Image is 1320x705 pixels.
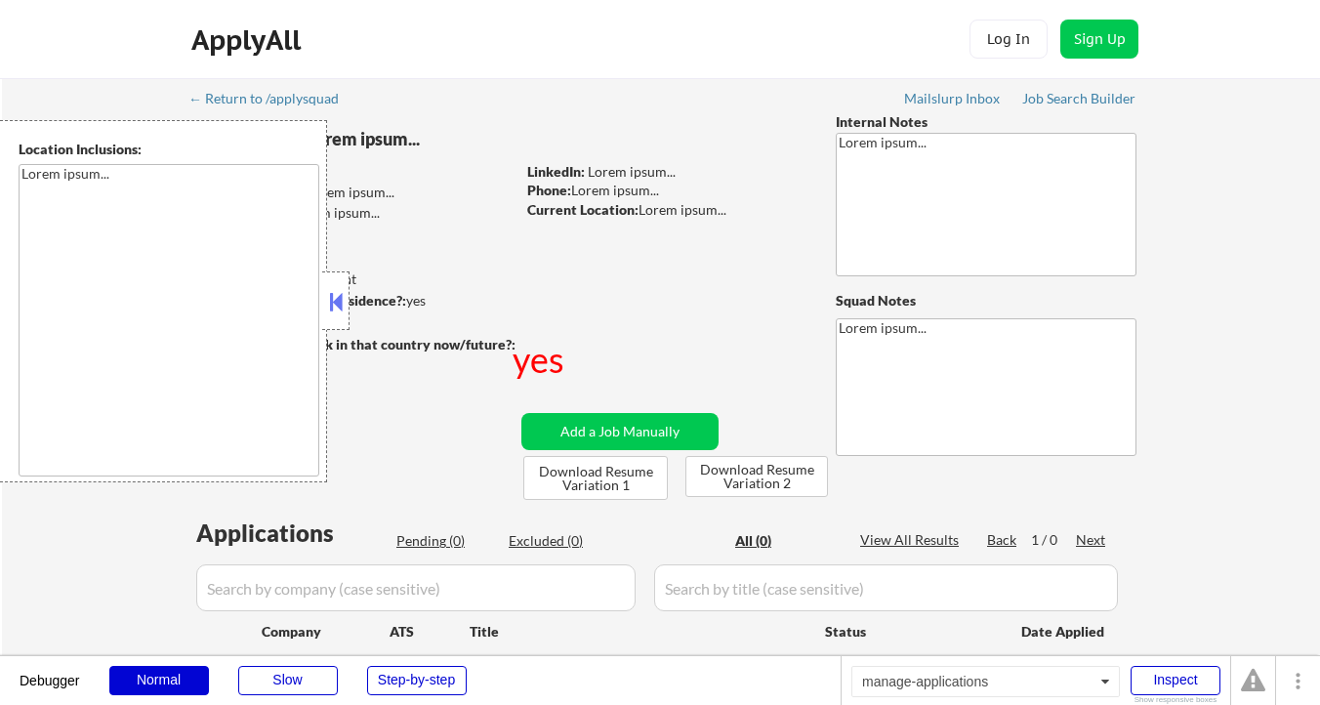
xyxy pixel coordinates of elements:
div: Debugger [20,656,80,687]
div: Lorem ipsum... [527,181,804,200]
button: Download Resume Variation 1 [523,456,668,500]
a: Job Search Builder [1022,91,1136,110]
div: Title [470,622,806,642]
div: Lorem ipsum... [191,183,515,202]
button: Sign Up [1060,20,1138,59]
div: Location Inclusions: [19,140,319,159]
div: Slow [238,666,338,695]
button: Log In [969,20,1048,59]
a: ← Return to /applysquad [188,91,357,110]
div: 42 sent / 42 bought [189,270,515,289]
strong: LinkedIn: [527,163,585,180]
input: Search by title (case sensitive) [654,564,1118,611]
div: Excluded (0) [509,531,606,551]
input: Search by company (case sensitive) [196,564,636,611]
div: Squad Notes [836,291,1136,311]
div: 1 / 0 [1031,530,1076,550]
div: yes [513,335,568,384]
div: Date Applied [1021,622,1107,642]
div: Lorem ipsum... [190,203,515,223]
div: Mailslurp Inbox [904,92,1002,105]
div: Pending (0) [396,531,494,551]
strong: Current Location: [527,201,639,218]
div: All (0) [735,531,833,551]
strong: Phone: [527,182,571,198]
div: ApplyAll [191,23,307,57]
div: Next [1076,530,1107,550]
button: Add a Job Manually [521,413,719,450]
div: Lorem ipsum... [527,200,804,220]
div: Normal [109,666,209,695]
div: View All Results [860,530,965,550]
div: Back [987,530,1018,550]
div: manage-applications [851,666,1120,697]
a: Lorem ipsum... [588,163,676,180]
strong: Will need Visa to work in that country now/future?: [190,336,516,352]
a: Mailslurp Inbox [904,91,1002,110]
div: Job Search Builder [1022,92,1136,105]
div: ← Return to /applysquad [188,92,357,105]
div: $42 [189,312,515,332]
div: Applications [196,521,390,545]
div: Lorem ipsum... Lorem ipsum... [190,127,592,151]
div: Internal Notes [836,112,1136,132]
div: Inspect [1131,666,1220,695]
button: Download Resume Variation 2 [685,456,828,497]
div: Status [825,613,993,648]
div: Show responsive boxes [1131,696,1220,704]
div: Company [262,622,390,642]
div: Step-by-step [367,666,467,695]
div: ATS [390,622,470,642]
